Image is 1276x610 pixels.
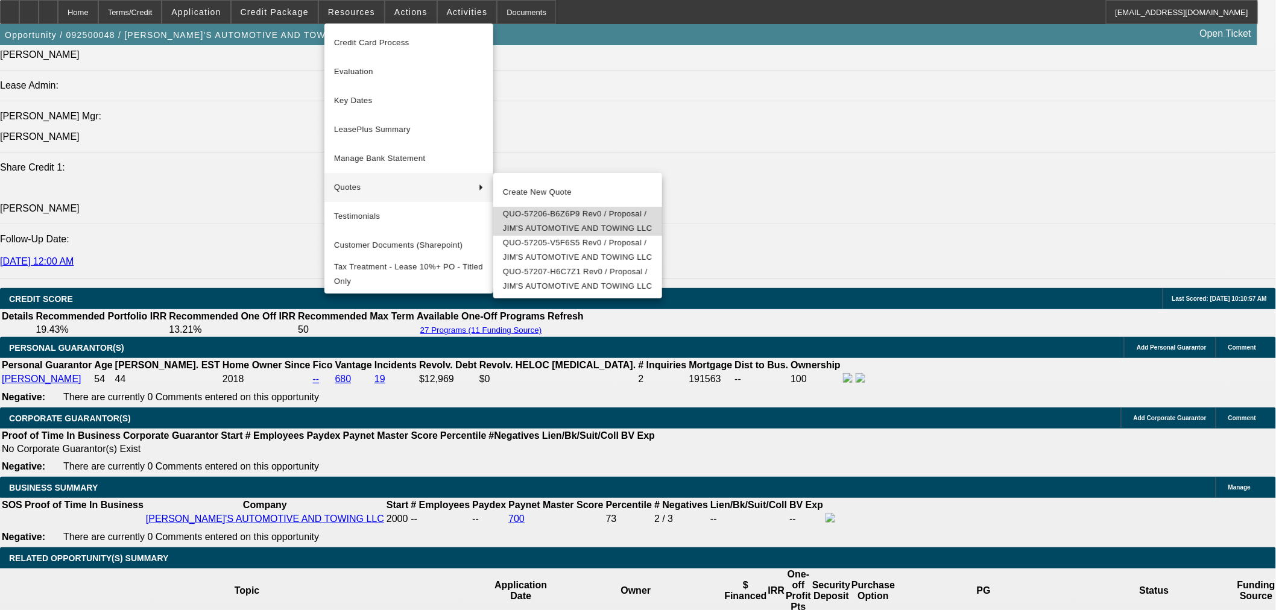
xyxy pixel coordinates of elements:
span: Create New Quote [503,185,652,200]
span: Quotes [334,180,469,195]
span: Testimonials [334,209,484,224]
span: Customer Documents (Sharepoint) [334,238,484,253]
span: QUO-57206-B6Z6P9 Rev0 / Proposal / JIM'S AUTOMOTIVE AND TOWING LLC [503,207,652,236]
span: Tax Treatment - Lease 10%+ PO - Titled Only [334,260,484,289]
span: LeasePlus Summary [334,122,484,137]
span: Credit Card Process [334,36,484,50]
span: QUO-57207-H6C7Z1 Rev0 / Proposal / JIM'S AUTOMOTIVE AND TOWING LLC [503,265,652,294]
span: Key Dates [334,93,484,108]
span: Manage Bank Statement [334,151,484,166]
span: Evaluation [334,64,484,79]
span: QUO-57205-V5F6S5 Rev0 / Proposal / JIM'S AUTOMOTIVE AND TOWING LLC [503,236,652,265]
